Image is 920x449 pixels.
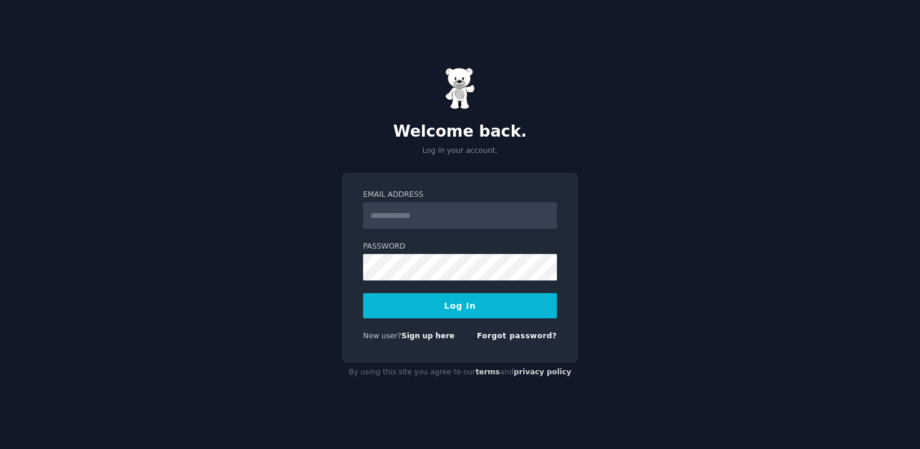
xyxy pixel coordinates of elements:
[476,368,500,376] a: terms
[402,332,455,340] a: Sign up here
[363,190,557,200] label: Email Address
[514,368,571,376] a: privacy policy
[342,363,578,382] div: By using this site you agree to our and
[342,122,578,141] h2: Welcome back.
[477,332,557,340] a: Forgot password?
[363,241,557,252] label: Password
[363,293,557,318] button: Log In
[363,332,402,340] span: New user?
[342,146,578,156] p: Log in your account.
[445,67,475,110] img: Gummy Bear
